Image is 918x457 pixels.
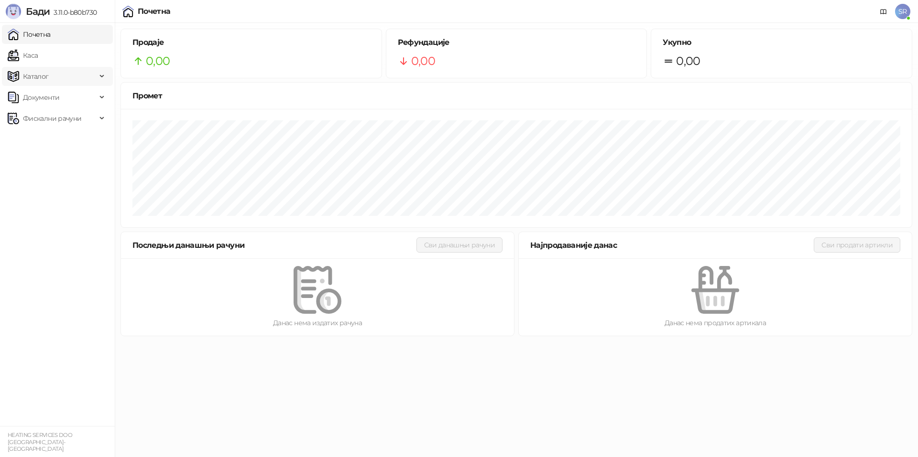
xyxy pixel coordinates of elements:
[132,37,370,48] h5: Продаје
[895,4,910,19] span: SR
[8,432,72,452] small: HEATING SERVICES DOO [GEOGRAPHIC_DATA]-[GEOGRAPHIC_DATA]
[132,90,900,102] div: Промет
[138,8,171,15] div: Почетна
[530,239,814,251] div: Најпродаваније данас
[6,4,21,19] img: Logo
[398,37,635,48] h5: Рефундације
[663,37,900,48] h5: Укупно
[50,8,97,17] span: 3.11.0-b80b730
[814,237,900,253] button: Сви продати артикли
[136,318,499,328] div: Данас нема издатих рачуна
[132,239,416,251] div: Последњи данашњи рачуни
[26,6,50,17] span: Бади
[534,318,896,328] div: Данас нема продатих артикала
[23,109,81,128] span: Фискални рачуни
[416,237,503,253] button: Сви данашњи рачуни
[876,4,891,19] a: Документација
[676,52,700,70] span: 0,00
[8,25,51,44] a: Почетна
[411,52,435,70] span: 0,00
[23,88,59,107] span: Документи
[8,46,38,65] a: Каса
[23,67,49,86] span: Каталог
[146,52,170,70] span: 0,00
